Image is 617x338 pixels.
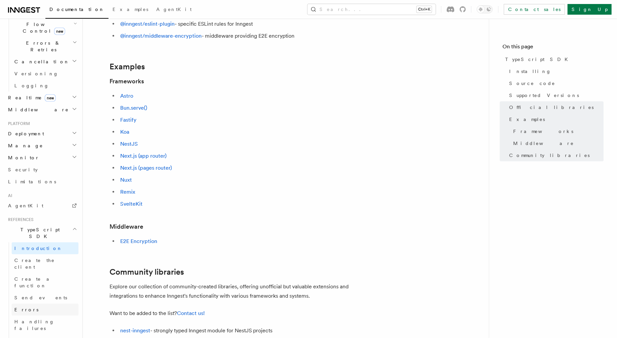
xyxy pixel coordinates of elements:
[5,154,39,161] span: Monitor
[5,142,43,149] span: Manage
[14,71,58,76] span: Versioning
[120,93,133,99] a: Astro
[568,4,612,15] a: Sign Up
[506,89,604,101] a: Supported Versions
[8,179,56,184] span: Limitations
[506,149,604,161] a: Community libraries
[506,65,604,77] a: Installing
[307,4,436,15] button: Search...Ctrl+K
[14,295,67,300] span: Send events
[5,106,69,113] span: Middleware
[12,68,78,80] a: Versioning
[510,137,604,149] a: Middleware
[113,7,148,12] span: Examples
[502,43,604,53] h4: On this page
[120,33,202,39] a: @inngest/middleware-encryption
[8,167,38,172] span: Security
[118,19,377,29] li: - specific ESLint rules for Inngest
[5,200,78,212] a: AgentKit
[118,326,377,335] li: - strongly typed Inngest module for NestJS projects
[5,128,78,140] button: Deployment
[12,80,78,92] a: Logging
[120,238,157,244] a: E2E Encryption
[12,254,78,273] a: Create the client
[513,140,574,147] span: Middleware
[5,92,78,104] button: Realtimenew
[177,310,205,316] a: Contact us!
[5,164,78,176] a: Security
[5,217,33,222] span: References
[5,152,78,164] button: Monitor
[513,128,573,135] span: Frameworks
[14,83,49,88] span: Logging
[12,304,78,316] a: Errors
[510,125,604,137] a: Frameworks
[505,56,572,63] span: TypeScript SDK
[120,165,172,171] a: Next.js (pages router)
[506,113,604,125] a: Examples
[12,273,78,292] a: Create a function
[509,104,594,111] span: Official libraries
[509,68,551,75] span: Installing
[110,77,144,86] a: Frameworks
[49,7,105,12] span: Documentation
[14,258,55,270] span: Create the client
[5,224,78,242] button: TypeScript SDK
[120,189,135,195] a: Remix
[506,77,604,89] a: Source code
[14,246,62,251] span: Introduction
[118,31,377,41] li: - middleware providing E2E encryption
[120,153,167,159] a: Next.js (app router)
[5,226,72,240] span: TypeScript SDK
[12,316,78,334] a: Handling failures
[14,276,54,288] span: Create a function
[110,309,377,318] p: Want to be added to the list?
[5,104,78,116] button: Middleware
[152,2,196,18] a: AgentKit
[120,105,147,111] a: Bun.serve()
[12,37,78,56] button: Errors & Retries
[110,222,143,231] a: Middleware
[109,2,152,18] a: Examples
[110,267,184,277] a: Community libraries
[477,5,493,13] button: Toggle dark mode
[509,92,579,99] span: Supported Versions
[509,152,590,159] span: Community libraries
[120,327,150,334] a: nest-inngest
[504,4,565,15] a: Contact sales
[45,94,56,102] span: new
[5,193,12,198] span: AI
[506,101,604,113] a: Official libraries
[12,40,72,53] span: Errors & Retries
[502,53,604,65] a: TypeScript SDK
[12,21,73,34] span: Flow Control
[12,56,78,68] button: Cancellation
[14,319,54,331] span: Handling failures
[12,58,69,65] span: Cancellation
[120,117,137,123] a: Fastify
[120,129,129,135] a: Koa
[45,2,109,19] a: Documentation
[110,62,145,71] a: Examples
[12,242,78,254] a: Introduction
[110,282,377,301] p: Explore our collection of community-created libraries, offering unofficial but valuable extension...
[120,177,132,183] a: Nuxt
[5,130,44,137] span: Deployment
[120,21,175,27] a: @inngest/eslint-plugin
[12,18,78,37] button: Flow Controlnew
[156,7,192,12] span: AgentKit
[12,292,78,304] a: Send events
[8,203,43,208] span: AgentKit
[509,80,555,87] span: Source code
[417,6,432,13] kbd: Ctrl+K
[120,201,143,207] a: SvelteKit
[54,28,65,35] span: new
[5,94,56,101] span: Realtime
[120,141,138,147] a: NestJS
[14,307,38,312] span: Errors
[509,116,545,123] span: Examples
[5,121,30,126] span: Platform
[5,140,78,152] button: Manage
[5,176,78,188] a: Limitations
